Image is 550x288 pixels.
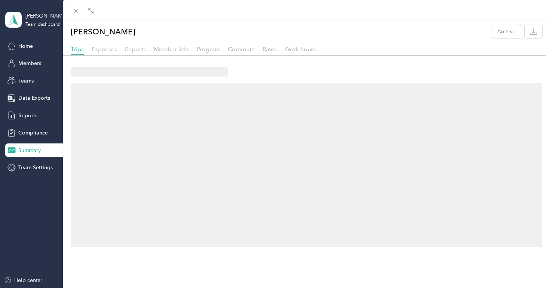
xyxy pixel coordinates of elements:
[228,46,255,53] span: Commute
[508,246,550,288] iframe: Everlance-gr Chat Button Frame
[71,25,135,38] p: [PERSON_NAME]
[263,46,277,53] span: Rates
[197,46,220,53] span: Program
[92,46,117,53] span: Expenses
[492,25,521,38] button: Archive
[71,46,84,53] span: Trips
[154,46,189,53] span: Member info
[125,46,146,53] span: Reports
[285,46,316,53] span: Work hours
